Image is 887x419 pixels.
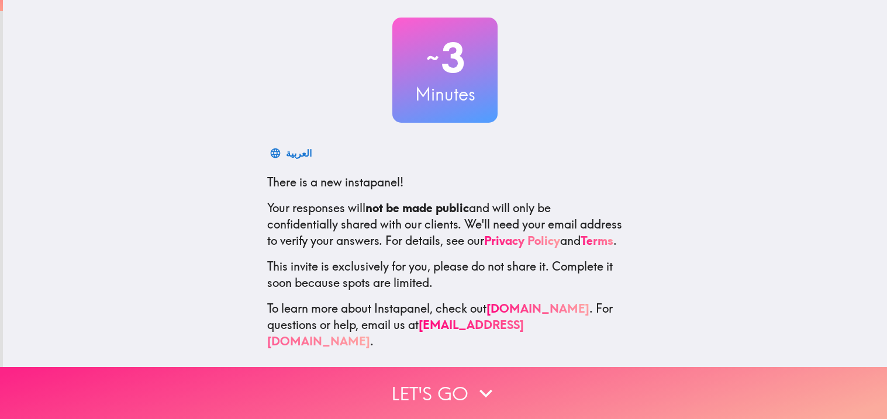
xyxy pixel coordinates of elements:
[267,175,403,189] span: There is a new instapanel!
[424,40,441,75] span: ~
[392,82,498,106] h3: Minutes
[267,141,316,165] button: العربية
[286,145,312,161] div: العربية
[365,200,469,215] b: not be made public
[486,301,589,316] a: [DOMAIN_NAME]
[581,233,613,248] a: Terms
[392,34,498,82] h2: 3
[267,200,623,249] p: Your responses will and will only be confidentially shared with our clients. We'll need your emai...
[484,233,560,248] a: Privacy Policy
[267,258,623,291] p: This invite is exclusively for you, please do not share it. Complete it soon because spots are li...
[267,300,623,349] p: To learn more about Instapanel, check out . For questions or help, email us at .
[267,317,524,348] a: [EMAIL_ADDRESS][DOMAIN_NAME]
